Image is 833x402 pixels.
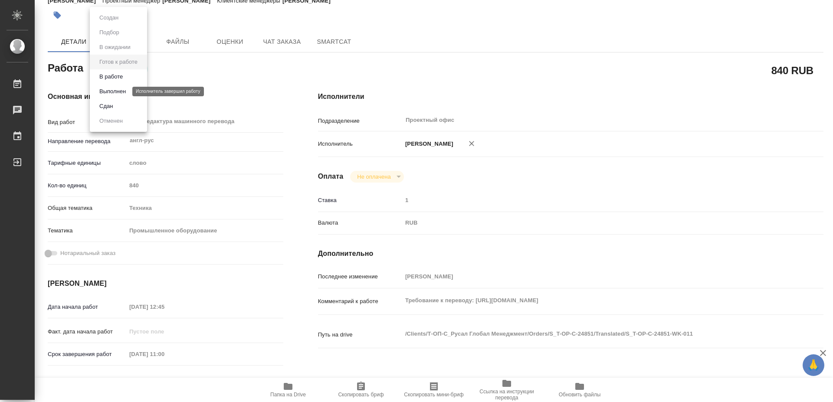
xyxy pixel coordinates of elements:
[97,42,133,52] button: В ожидании
[97,28,122,37] button: Подбор
[97,13,121,23] button: Создан
[97,87,128,96] button: Выполнен
[97,101,115,111] button: Сдан
[97,57,140,67] button: Готов к работе
[97,72,125,82] button: В работе
[97,116,125,126] button: Отменен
